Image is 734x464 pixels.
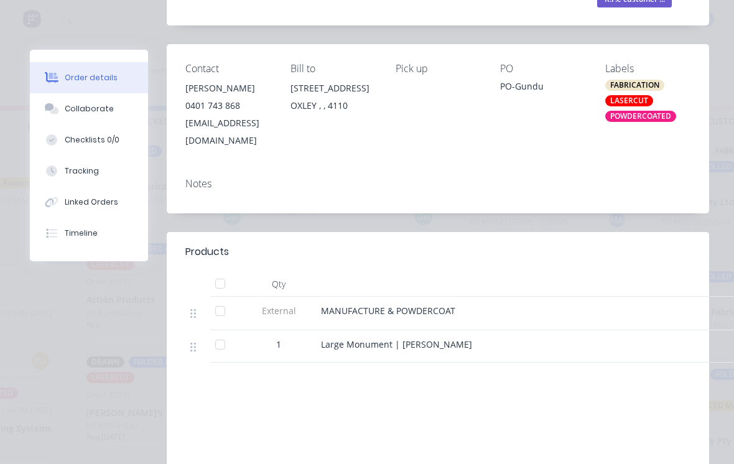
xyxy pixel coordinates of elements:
[65,72,118,83] div: Order details
[290,80,376,97] div: [STREET_ADDRESS]
[185,178,690,190] div: Notes
[605,95,653,106] div: LASERCUT
[321,305,455,317] span: MANUFACTURE & POWDERCOAT
[65,228,98,239] div: Timeline
[30,124,148,155] button: Checklists 0/0
[276,338,281,351] span: 1
[185,114,271,149] div: [EMAIL_ADDRESS][DOMAIN_NAME]
[65,197,118,208] div: Linked Orders
[30,62,148,93] button: Order details
[290,97,376,114] div: OXLEY , , 4110
[185,97,271,114] div: 0401 743 868
[185,63,271,75] div: Contact
[605,63,690,75] div: Labels
[65,103,114,114] div: Collaborate
[290,63,376,75] div: Bill to
[30,155,148,187] button: Tracking
[500,80,585,97] div: PO-Gundu
[30,187,148,218] button: Linked Orders
[185,80,271,97] div: [PERSON_NAME]
[65,165,99,177] div: Tracking
[185,80,271,149] div: [PERSON_NAME]0401 743 868[EMAIL_ADDRESS][DOMAIN_NAME]
[500,63,585,75] div: PO
[30,93,148,124] button: Collaborate
[290,80,376,119] div: [STREET_ADDRESS]OXLEY , , 4110
[246,304,311,317] span: External
[396,63,481,75] div: Pick up
[241,272,316,297] div: Qty
[321,338,472,350] span: Large Monument | [PERSON_NAME]
[30,218,148,249] button: Timeline
[605,111,676,122] div: POWDERCOATED
[605,80,664,91] div: FABRICATION
[185,244,229,259] div: Products
[65,134,119,146] div: Checklists 0/0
